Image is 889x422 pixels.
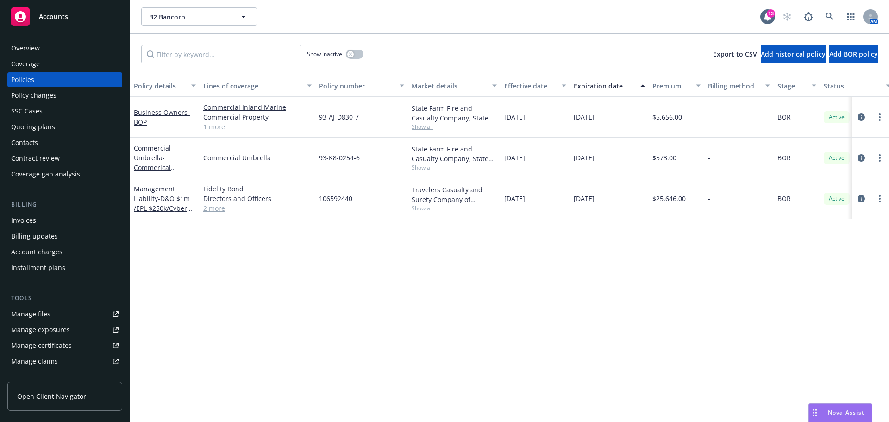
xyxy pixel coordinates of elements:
span: Show inactive [307,50,342,58]
a: Manage claims [7,354,122,369]
a: Report a Bug [799,7,818,26]
button: B2 Bancorp [141,7,257,26]
div: Manage files [11,307,50,321]
span: [DATE] [574,194,595,203]
span: Add historical policy [761,50,826,58]
a: Contacts [7,135,122,150]
span: $5,656.00 [652,112,682,122]
div: Invoices [11,213,36,228]
a: Quoting plans [7,120,122,134]
div: Quoting plans [11,120,55,134]
a: Commercial Property [203,112,312,122]
a: Start snowing [778,7,796,26]
span: - BOP [134,108,190,126]
div: SSC Cases [11,104,43,119]
a: 1 more [203,122,312,132]
div: Expiration date [574,81,635,91]
a: Account charges [7,245,122,259]
button: Expiration date [570,75,649,97]
button: Effective date [501,75,570,97]
div: Manage certificates [11,338,72,353]
a: Contract review [7,151,122,166]
div: Policy changes [11,88,56,103]
div: Stage [777,81,806,91]
div: Billing method [708,81,760,91]
div: State Farm Fire and Casualty Company, State Farm [412,144,497,164]
div: Manage exposures [11,322,70,337]
button: Premium [649,75,704,97]
span: - [708,153,710,163]
span: BOR [777,153,791,163]
a: 2 more [203,203,312,213]
div: Billing updates [11,229,58,244]
a: Billing updates [7,229,122,244]
a: Commercial Umbrella [134,144,171,182]
div: Overview [11,41,40,56]
span: Active [827,195,846,203]
span: Active [827,113,846,121]
input: Filter by keyword... [141,45,301,63]
span: [DATE] [574,153,595,163]
a: more [874,193,885,204]
span: Export to CSV [713,50,757,58]
a: circleInformation [856,152,867,164]
a: Manage BORs [7,370,122,384]
span: - [708,194,710,203]
a: Accounts [7,4,122,30]
button: Market details [408,75,501,97]
span: BOR [777,112,791,122]
a: Coverage gap analysis [7,167,122,182]
a: circleInformation [856,193,867,204]
span: $25,646.00 [652,194,686,203]
a: Business Owners [134,108,190,126]
div: Account charges [11,245,63,259]
span: Show all [412,123,497,131]
a: Switch app [842,7,860,26]
div: Coverage [11,57,40,71]
div: Drag to move [809,404,820,422]
div: Coverage gap analysis [11,167,80,182]
a: Overview [7,41,122,56]
div: Lines of coverage [203,81,301,91]
a: more [874,152,885,164]
span: B2 Bancorp [149,12,229,22]
a: Directors and Officers [203,194,312,203]
button: Export to CSV [713,45,757,63]
span: 93-K8-0254-6 [319,153,360,163]
span: Show all [412,204,497,212]
a: Fidelity Bond [203,184,312,194]
div: Billing [7,200,122,209]
a: Installment plans [7,260,122,275]
span: $573.00 [652,153,676,163]
div: Policy details [134,81,186,91]
div: Manage BORs [11,370,55,384]
a: Policy changes [7,88,122,103]
button: Stage [774,75,820,97]
span: 93-AJ-D830-7 [319,112,359,122]
span: Nova Assist [828,409,864,416]
span: - [708,112,710,122]
span: - Commerical Umbrella [134,153,176,182]
a: Coverage [7,57,122,71]
button: Add BOR policy [829,45,878,63]
span: 106592440 [319,194,352,203]
button: Lines of coverage [200,75,315,97]
div: Effective date [504,81,556,91]
a: more [874,112,885,123]
a: circleInformation [856,112,867,123]
div: Contract review [11,151,60,166]
button: Add historical policy [761,45,826,63]
div: Contacts [11,135,38,150]
button: Nova Assist [808,403,872,422]
a: Manage exposures [7,322,122,337]
div: Status [824,81,880,91]
div: Manage claims [11,354,58,369]
div: 13 [767,9,775,18]
button: Policy details [130,75,200,97]
span: [DATE] [504,194,525,203]
a: Commercial Inland Marine [203,102,312,112]
span: Show all [412,164,497,171]
div: Installment plans [11,260,65,275]
span: Accounts [39,13,68,20]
